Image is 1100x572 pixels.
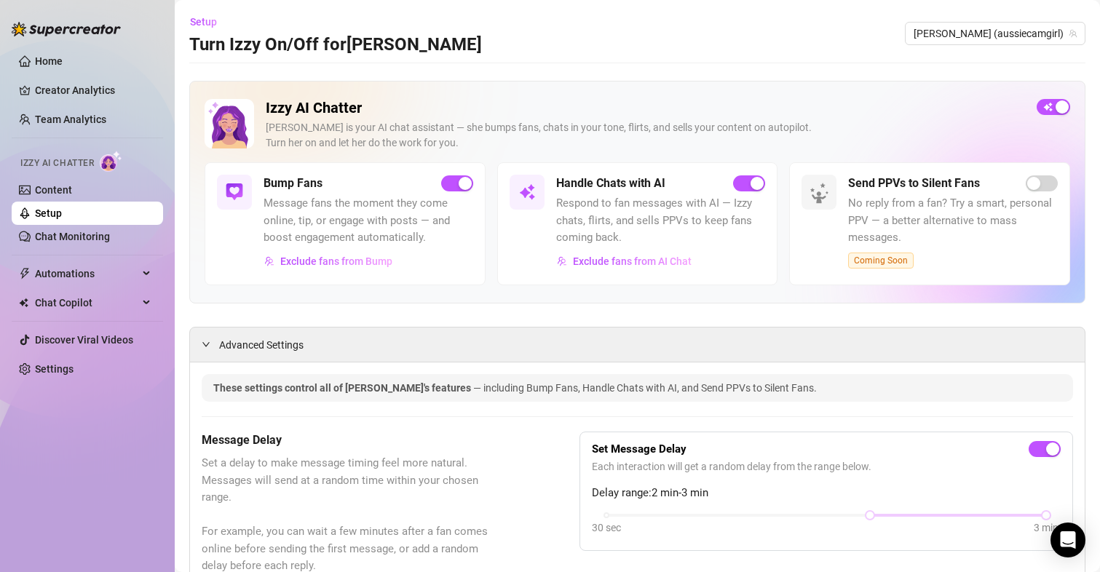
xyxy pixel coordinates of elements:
img: svg%3e [518,183,536,201]
span: Izzy AI Chatter [20,156,94,170]
span: expanded [202,340,210,349]
h5: Handle Chats with AI [556,175,665,192]
a: Discover Viral Videos [35,334,133,346]
span: — including Bump Fans, Handle Chats with AI, and Send PPVs to Silent Fans. [473,382,817,394]
button: Exclude fans from Bump [264,250,393,273]
img: silent-fans-ppv-o-N6Mmdf.svg [810,183,833,206]
img: logo-BBDzfeDw.svg [12,22,121,36]
button: Exclude fans from AI Chat [556,250,692,273]
button: Setup [189,10,229,33]
h5: Send PPVs to Silent Fans [848,175,980,192]
strong: Set Message Delay [592,442,686,456]
a: Content [35,184,72,196]
span: Delay range: 2 min - 3 min [592,485,1061,502]
a: Settings [35,363,74,375]
span: Coming Soon [848,253,914,269]
span: Respond to fan messages with AI — Izzy chats, flirts, and sells PPVs to keep fans coming back. [556,195,766,247]
img: svg%3e [557,256,567,266]
h3: Turn Izzy On/Off for [PERSON_NAME] [189,33,482,57]
img: svg%3e [226,183,243,201]
div: [PERSON_NAME] is your AI chat assistant — she bumps fans, chats in your tone, flirts, and sells y... [266,120,1025,151]
h5: Message Delay [202,432,507,449]
img: AI Chatter [100,151,122,172]
span: Advanced Settings [219,337,304,353]
img: Chat Copilot [19,298,28,308]
span: thunderbolt [19,268,31,279]
span: Maki (aussiecamgirl) [914,23,1077,44]
a: Creator Analytics [35,79,151,102]
div: 3 min [1034,520,1059,536]
a: Home [35,55,63,67]
a: Setup [35,207,62,219]
span: Exclude fans from Bump [280,255,392,267]
div: 30 sec [592,520,621,536]
img: svg%3e [264,256,274,266]
span: team [1069,29,1077,38]
div: Open Intercom Messenger [1050,523,1085,557]
div: expanded [202,336,219,352]
span: Chat Copilot [35,291,138,314]
a: Team Analytics [35,114,106,125]
h2: Izzy AI Chatter [266,99,1025,117]
img: Izzy AI Chatter [205,99,254,148]
span: These settings control all of [PERSON_NAME]'s features [213,382,473,394]
h5: Bump Fans [264,175,323,192]
span: Exclude fans from AI Chat [573,255,692,267]
a: Chat Monitoring [35,231,110,242]
span: Each interaction will get a random delay from the range below. [592,458,1061,474]
span: Setup [190,16,217,28]
span: Automations [35,262,138,285]
span: No reply from a fan? Try a smart, personal PPV — a better alternative to mass messages. [848,195,1058,247]
span: Message fans the moment they come online, tip, or engage with posts — and boost engagement automa... [264,195,473,247]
